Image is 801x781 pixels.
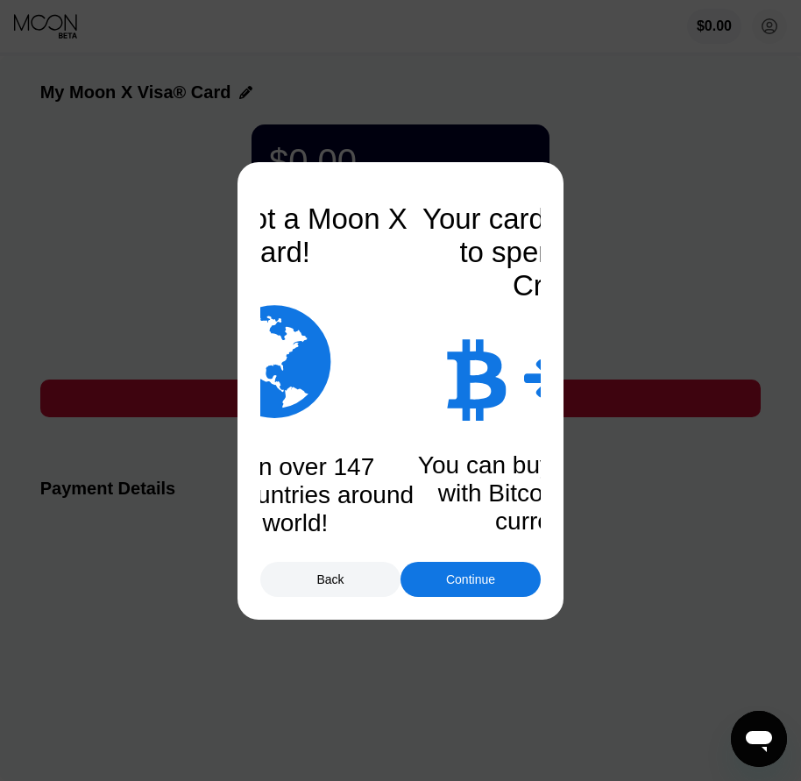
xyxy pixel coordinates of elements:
[135,202,415,269] div: You've got a Moon X Card!
[135,295,415,427] div: 
[260,562,400,597] div: Back
[731,711,787,767] iframe: Button to launch messaging window
[135,453,415,537] div: Spend in over 147 different countries around the world!
[218,295,331,427] div: 
[524,355,562,399] div: 
[446,572,495,586] div: Continue
[444,333,507,421] div: 
[415,202,696,302] div: Your card allows you to spend Moon Credit.
[316,572,344,586] div: Back
[415,451,696,536] div: You can buy Moon Credit with Bitcoin and other currencies.
[400,562,541,597] div: Continue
